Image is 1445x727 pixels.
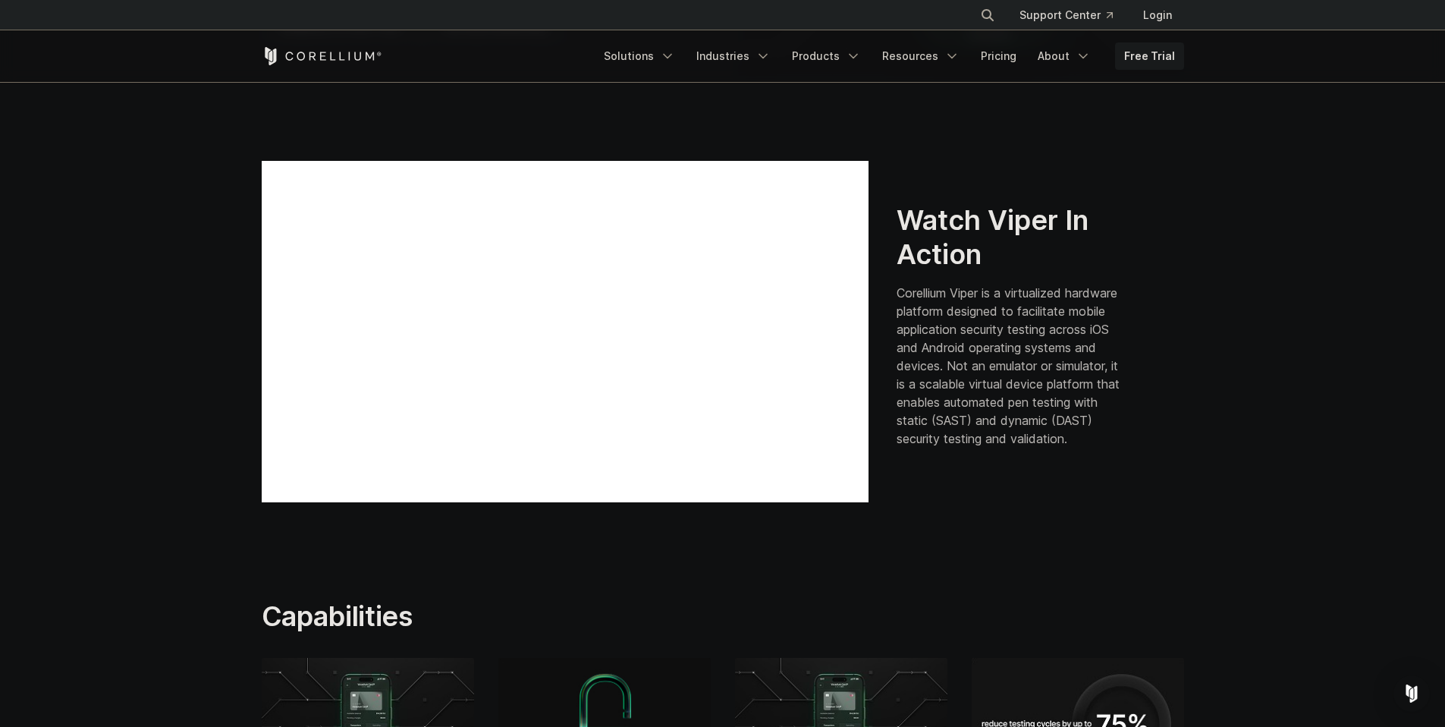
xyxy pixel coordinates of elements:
a: Products [783,42,870,70]
p: Corellium Viper is a virtualized hardware platform designed to facilitate mobile application secu... [897,284,1126,448]
h2: Capabilities [262,600,866,633]
button: Search [974,2,1001,29]
a: Pricing [972,42,1026,70]
a: Resources [873,42,969,70]
a: Free Trial [1115,42,1184,70]
a: Support Center [1007,2,1125,29]
a: Corellium Home [262,47,382,65]
div: Navigation Menu [595,42,1184,70]
h2: Watch Viper In Action [897,203,1126,272]
div: Navigation Menu [962,2,1184,29]
div: Open Intercom Messenger [1393,675,1430,712]
a: Solutions [595,42,684,70]
a: About [1029,42,1100,70]
a: Industries [687,42,780,70]
a: Login [1131,2,1184,29]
